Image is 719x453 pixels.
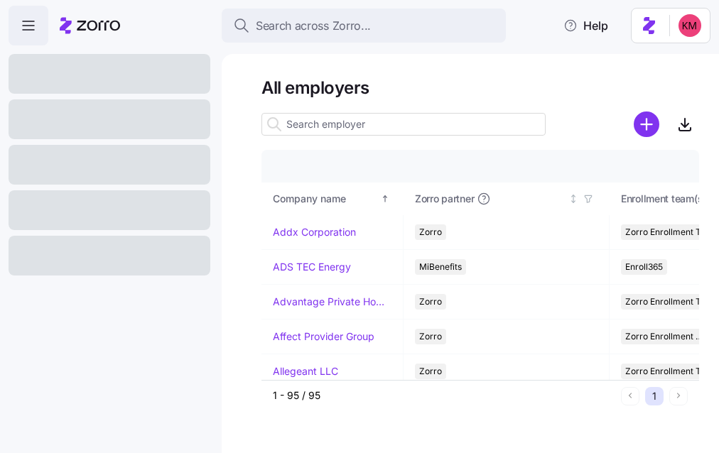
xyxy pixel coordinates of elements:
[380,194,390,204] div: Sorted ascending
[261,113,546,136] input: Search employer
[625,224,718,240] span: Zorro Enrollment Team
[625,259,663,275] span: Enroll365
[679,14,701,37] img: 8fbd33f679504da1795a6676107ffb9e
[634,111,659,137] svg: add icon
[625,294,718,310] span: Zorro Enrollment Team
[273,295,391,309] a: Advantage Private Home Care
[645,387,664,405] button: 1
[621,192,706,206] span: Enrollment team(s)
[625,329,706,344] span: Zorro Enrollment Team
[419,294,442,310] span: Zorro
[404,182,610,215] th: Zorro partnerNot sorted
[419,259,462,275] span: MiBenefits
[273,191,378,207] div: Company name
[419,364,442,379] span: Zorro
[415,192,474,206] span: Zorro partner
[621,387,639,405] button: Previous page
[256,17,371,35] span: Search across Zorro...
[273,225,356,239] a: Addx Corporation
[552,11,620,40] button: Help
[419,224,442,240] span: Zorro
[568,194,578,204] div: Not sorted
[273,388,615,403] div: 1 - 95 / 95
[222,9,506,43] button: Search across Zorro...
[419,329,442,344] span: Zorro
[261,182,404,215] th: Company nameSorted ascending
[669,387,688,405] button: Next page
[261,77,699,99] h1: All employers
[273,364,338,378] a: Allegeant LLC
[273,329,374,344] a: Affect Provider Group
[273,260,351,274] a: ADS TEC Energy
[625,364,718,379] span: Zorro Enrollment Team
[563,17,608,34] span: Help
